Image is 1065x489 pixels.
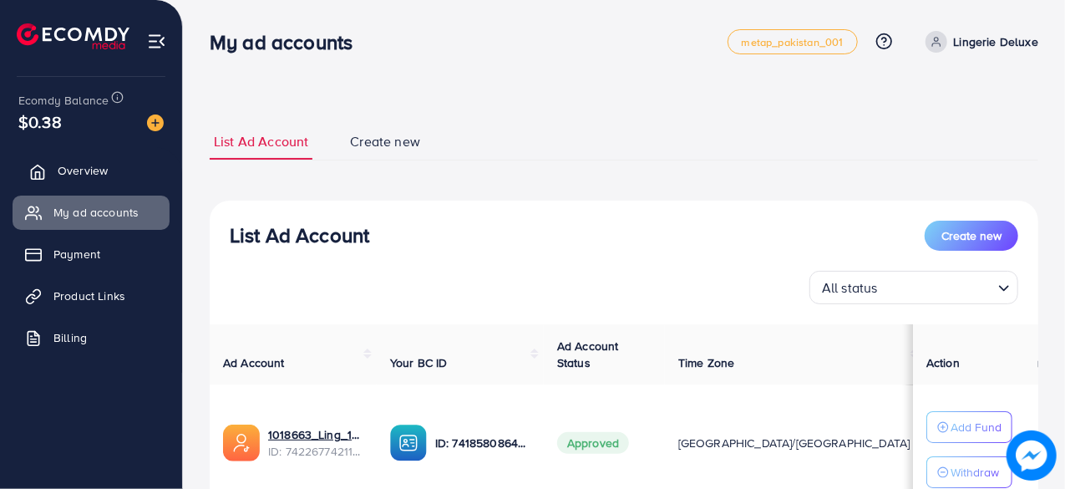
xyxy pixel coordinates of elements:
button: Withdraw [926,456,1012,488]
p: Withdraw [951,462,999,482]
span: Action [926,354,960,371]
span: Product Links [53,288,125,304]
span: Ad Account Status [557,338,619,371]
span: List Ad Account [214,132,308,151]
span: My ad accounts [53,204,139,221]
span: metap_pakistan_001 [742,37,844,48]
span: Time Zone [678,354,734,371]
div: <span class='underline'>1018663_Ling_1728226774953</span></br>7422677421117374465 [268,426,363,461]
a: 1018663_Ling_1728226774953 [268,426,363,443]
a: Payment [13,237,170,271]
a: Overview [13,154,170,187]
span: $0.38 [18,110,62,134]
h3: List Ad Account [230,223,369,247]
span: [GEOGRAPHIC_DATA]/[GEOGRAPHIC_DATA] [678,435,910,451]
span: ID: 7422677421117374465 [268,443,363,460]
p: Add Fund [951,417,1002,437]
a: Billing [13,321,170,354]
p: ID: 7418580864520683536 [435,433,530,453]
span: Ecomdy Balance [18,92,109,109]
button: Add Fund [926,411,1012,443]
span: Payment [53,246,100,262]
button: Create new [925,221,1018,251]
img: ic-ba-acc.ded83a64.svg [390,425,427,461]
p: Lingerie Deluxe [954,32,1038,52]
img: menu [147,32,166,51]
a: metap_pakistan_001 [728,29,858,54]
img: logo [17,23,129,49]
span: Create new [350,132,420,151]
input: Search for option [883,273,991,300]
span: Overview [58,162,108,179]
div: Search for option [809,271,1018,304]
a: My ad accounts [13,196,170,229]
span: Billing [53,329,87,346]
img: ic-ads-acc.e4c84228.svg [223,425,260,461]
a: Product Links [13,279,170,313]
span: Create new [941,227,1002,244]
span: Your BC ID [390,354,448,371]
span: Ad Account [223,354,285,371]
img: image [1007,430,1057,481]
span: All status [819,276,881,300]
a: Lingerie Deluxe [919,31,1038,53]
h3: My ad accounts [210,30,366,54]
img: image [147,115,164,131]
span: Approved [557,432,629,454]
